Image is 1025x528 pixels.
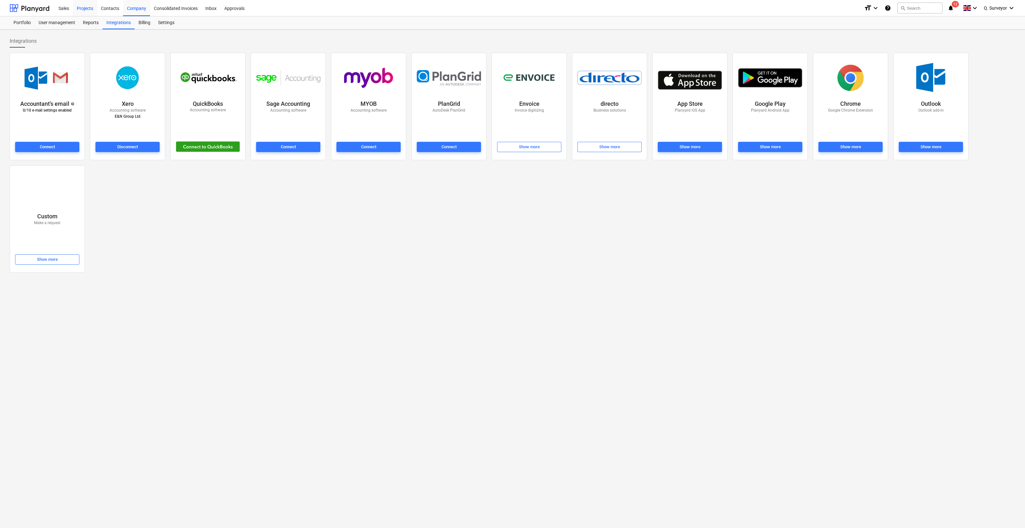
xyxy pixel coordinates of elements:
[35,16,79,29] a: User management
[135,16,154,29] a: Billing
[176,68,240,88] img: quickbooks.svg
[760,143,781,151] div: Show more
[921,143,941,151] div: Show more
[281,143,296,151] div: Connect
[441,143,457,151] div: Connect
[818,142,883,152] button: Show more
[658,142,722,152] button: Show more
[601,100,619,108] p: directo
[907,62,955,94] img: outlook.jpg
[921,100,941,108] p: Outlook
[952,1,959,7] span: 12
[266,100,310,108] p: Sage Accounting
[593,108,626,113] p: Business solutions
[256,142,320,152] button: Connect
[69,102,75,106] span: help
[1008,4,1015,12] i: keyboard_arrow_down
[840,100,861,108] p: Chrome
[438,100,460,108] p: PlanGrid
[20,100,75,108] div: Accountant's email
[19,62,76,94] img: accountant-email.png
[110,108,146,113] p: Accounting software
[432,108,465,113] p: AutoDesk PlanGrid
[361,100,377,108] p: MYOB
[738,68,802,87] img: play_store.png
[680,143,700,151] div: Show more
[37,213,58,220] p: Custom
[338,62,399,94] img: myob_logo.png
[497,142,561,152] button: Show more
[361,143,376,151] div: Connect
[864,4,872,12] i: format_size
[37,256,58,263] div: Show more
[504,72,555,84] img: envoice.svg
[577,71,642,85] img: directo.png
[675,108,705,113] p: Planyard iOS App
[105,62,151,94] img: xero.png
[658,66,722,90] img: app_store.jpg
[34,220,60,226] p: Make a request
[79,16,102,29] a: Reports
[885,4,891,12] i: Knowledge base
[110,113,146,120] p: E&N Group Ltd
[971,4,979,12] i: keyboard_arrow_down
[577,142,642,152] button: Show more
[519,143,540,151] div: Show more
[351,108,387,113] p: Accounting software
[15,142,79,152] button: Connect
[872,4,879,12] i: keyboard_arrow_down
[190,107,226,113] p: Accounting software
[755,100,786,108] p: Google Play
[515,108,544,113] p: Invoice digitizing
[599,143,620,151] div: Show more
[23,108,72,113] p: 0 / 10 e-mail settings enabled
[95,142,160,152] button: Disconnect
[918,108,944,113] p: Outlook add-in
[270,108,306,113] p: Accounting software
[751,108,789,113] p: Planyard Android App
[840,143,861,151] div: Show more
[417,70,481,86] img: plangrid.svg
[10,37,37,45] span: Integrations
[122,100,134,108] p: Xero
[519,100,539,108] p: Envoice
[834,62,867,94] img: chrome.png
[102,16,135,29] a: Integrations
[336,142,401,152] button: Connect
[256,70,320,85] img: sage_accounting.svg
[738,142,802,152] button: Show more
[900,5,905,11] span: search
[10,16,35,29] a: Portfolio
[193,100,223,108] p: QuickBooks
[948,4,954,12] i: notifications
[15,254,79,265] button: Show more
[154,16,178,29] a: Settings
[897,3,942,14] button: Search
[984,5,1007,11] span: Q. Surveyor
[417,142,481,152] button: Connect
[677,100,703,108] p: App Store
[828,108,873,113] p: Google Chrome Extension
[40,143,55,151] div: Connect
[117,143,138,151] div: Disconnect
[899,142,963,152] button: Show more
